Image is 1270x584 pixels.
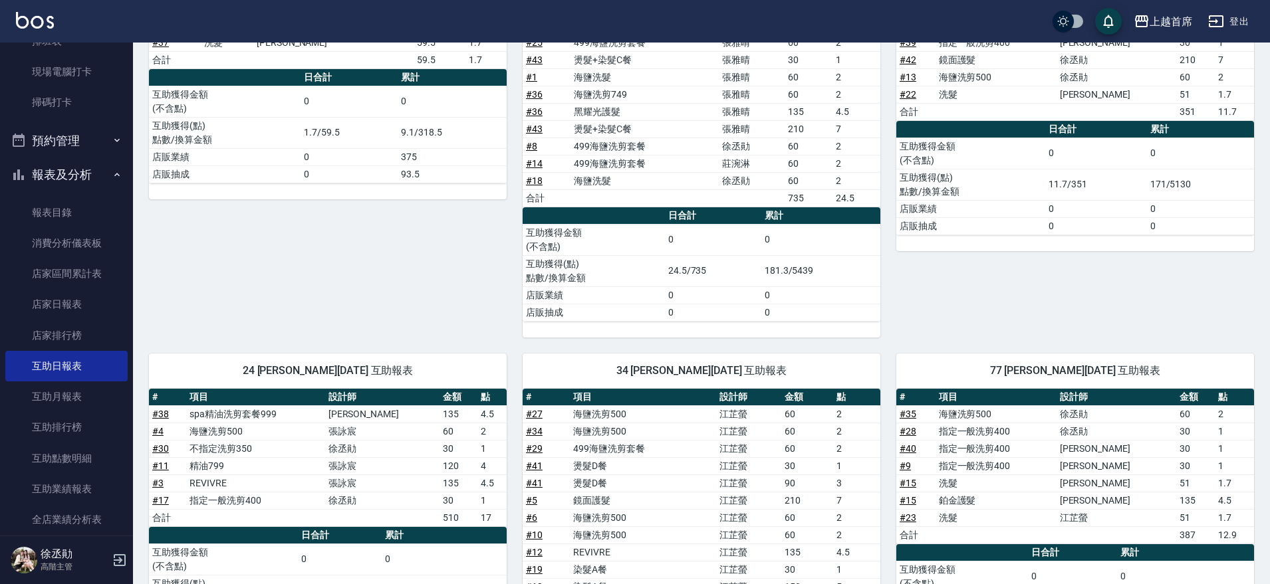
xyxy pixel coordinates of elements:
[832,155,880,172] td: 2
[5,197,128,228] a: 報表目錄
[936,509,1057,526] td: 洗髮
[833,474,880,492] td: 3
[526,141,537,151] a: #8
[526,530,543,540] a: #10
[477,389,507,406] th: 點
[440,389,477,406] th: 金額
[298,527,381,544] th: 日合計
[716,509,781,526] td: 江芷螢
[719,68,785,86] td: 張雅晴
[781,509,833,526] td: 60
[912,364,1238,377] span: 77 [PERSON_NAME][DATE] 互助報表
[1045,169,1146,200] td: 11.7/351
[5,381,128,412] a: 互助月報表
[152,495,169,506] a: #17
[833,457,880,474] td: 1
[526,124,543,134] a: #43
[526,54,543,65] a: #43
[398,69,507,86] th: 累計
[781,561,833,578] td: 30
[526,547,543,557] a: #12
[896,169,1045,200] td: 互助獲得(點) 點數/換算金額
[896,103,936,120] td: 合計
[149,389,186,406] th: #
[152,37,169,48] a: #37
[325,405,440,423] td: [PERSON_NAME]
[665,304,761,321] td: 0
[523,255,665,286] td: 互助獲得(點) 點數/換算金額
[5,351,128,381] a: 互助日報表
[152,409,169,419] a: #38
[526,72,537,82] a: #1
[570,526,716,543] td: 海鹽洗剪500
[833,543,880,561] td: 4.5
[11,547,37,573] img: Person
[1176,423,1215,440] td: 30
[570,474,716,492] td: 燙髮D餐
[465,34,507,51] td: 1.7
[832,86,880,103] td: 2
[1057,389,1176,406] th: 設計師
[526,478,543,488] a: #41
[896,526,936,543] td: 合計
[832,120,880,138] td: 7
[896,389,936,406] th: #
[523,224,665,255] td: 互助獲得金額 (不含點)
[1176,34,1215,51] td: 30
[785,172,832,189] td: 60
[1045,121,1146,138] th: 日合計
[41,547,108,561] h5: 徐丞勛
[186,405,324,423] td: spa精油洗剪套餐999
[665,207,761,225] th: 日合計
[1045,200,1146,217] td: 0
[1176,440,1215,457] td: 30
[571,155,719,172] td: 499海鹽洗剪套餐
[539,364,864,377] span: 34 [PERSON_NAME][DATE] 互助報表
[936,86,1057,103] td: 洗髮
[440,440,477,457] td: 30
[440,474,477,492] td: 135
[1215,492,1254,509] td: 4.5
[1028,544,1117,561] th: 日合計
[900,460,911,471] a: #9
[523,389,570,406] th: #
[936,68,1057,86] td: 海鹽洗剪500
[1150,13,1192,30] div: 上越首席
[716,526,781,543] td: 江芷螢
[16,12,54,29] img: Logo
[719,86,785,103] td: 張雅晴
[325,440,440,457] td: 徐丞勛
[833,389,880,406] th: 點
[398,117,507,148] td: 9.1/318.5
[1176,405,1215,423] td: 60
[398,148,507,165] td: 375
[201,34,253,51] td: 洗髮
[936,492,1057,509] td: 鉑金護髮
[440,405,477,423] td: 135
[5,289,128,320] a: 店家日報表
[1176,389,1215,406] th: 金額
[526,495,537,506] a: #5
[149,17,507,69] table: a dense table
[5,157,128,192] button: 報表及分析
[1215,474,1254,492] td: 1.7
[570,405,716,423] td: 海鹽洗剪500
[833,440,880,457] td: 2
[665,286,761,304] td: 0
[477,423,507,440] td: 2
[719,120,785,138] td: 張雅晴
[900,443,916,454] a: #40
[1147,138,1254,169] td: 0
[523,207,880,322] table: a dense table
[477,457,507,474] td: 4
[832,103,880,120] td: 4.5
[5,87,128,118] a: 掃碼打卡
[1117,544,1253,561] th: 累計
[781,405,833,423] td: 60
[149,69,507,183] table: a dense table
[1057,423,1176,440] td: 徐丞勛
[716,474,781,492] td: 江芷螢
[526,409,543,419] a: #27
[440,492,477,509] td: 30
[5,535,128,565] a: 每日業績分析表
